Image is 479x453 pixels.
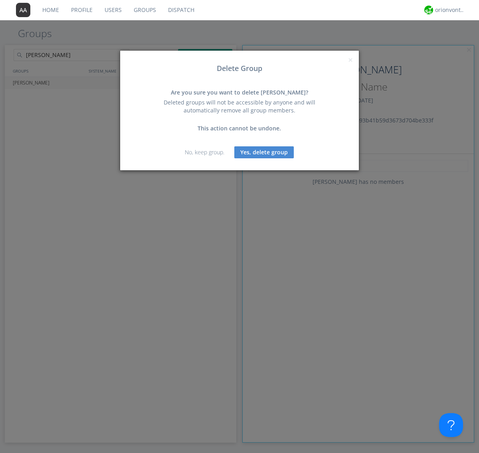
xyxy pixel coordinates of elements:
[234,146,294,158] button: Yes, delete group
[435,6,465,14] div: orionvontas+atlas+automation+org2
[154,124,325,132] div: This action cannot be undone.
[154,89,325,97] div: Are you sure you want to delete [PERSON_NAME]?
[348,54,353,65] span: ×
[424,6,433,14] img: 29d36aed6fa347d5a1537e7736e6aa13
[126,65,353,73] h3: Delete Group
[154,98,325,114] div: Deleted groups will not be accessible by anyone and will automatically remove all group members.
[185,148,224,156] a: No, keep group.
[16,3,30,17] img: 373638.png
